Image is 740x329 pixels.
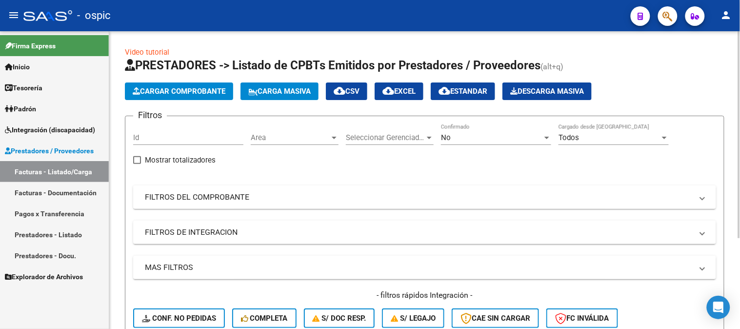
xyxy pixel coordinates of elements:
button: Cargar Comprobante [125,82,233,100]
span: FC Inválida [555,314,609,323]
span: EXCEL [382,87,416,96]
mat-expansion-panel-header: FILTROS DE INTEGRACION [133,221,716,244]
span: Firma Express [5,41,56,51]
mat-expansion-panel-header: MAS FILTROS [133,256,716,279]
mat-panel-title: FILTROS DEL COMPROBANTE [145,192,693,203]
button: Completa [232,308,297,328]
span: S/ Doc Resp. [313,314,366,323]
mat-expansion-panel-header: FILTROS DEL COMPROBANTE [133,185,716,209]
span: (alt+q) [540,62,563,71]
mat-panel-title: MAS FILTROS [145,262,693,273]
h3: Filtros [133,108,167,122]
span: PRESTADORES -> Listado de CPBTs Emitidos por Prestadores / Proveedores [125,59,540,72]
span: No [441,133,451,142]
span: Conf. no pedidas [142,314,216,323]
span: Tesorería [5,82,42,93]
span: Padrón [5,103,36,114]
app-download-masive: Descarga masiva de comprobantes (adjuntos) [502,82,592,100]
span: Integración (discapacidad) [5,124,95,135]
button: Carga Masiva [240,82,319,100]
span: Area [251,133,330,142]
button: CSV [326,82,367,100]
span: Prestadores / Proveedores [5,145,94,156]
span: Todos [559,133,579,142]
button: S/ legajo [382,308,444,328]
span: Inicio [5,62,30,72]
span: Estandar [439,87,487,96]
span: Seleccionar Gerenciador [346,133,425,142]
button: Conf. no pedidas [133,308,225,328]
mat-icon: cloud_download [439,85,450,97]
button: CAE SIN CARGAR [452,308,539,328]
span: S/ legajo [391,314,436,323]
span: Mostrar totalizadores [145,154,216,166]
button: FC Inválida [546,308,618,328]
mat-icon: cloud_download [382,85,394,97]
mat-panel-title: FILTROS DE INTEGRACION [145,227,693,238]
span: - ospic [77,5,111,26]
span: Cargar Comprobante [133,87,225,96]
div: Open Intercom Messenger [707,296,730,319]
span: Carga Masiva [248,87,311,96]
mat-icon: cloud_download [334,85,345,97]
mat-icon: person [720,9,732,21]
h4: - filtros rápidos Integración - [133,290,716,301]
button: Descarga Masiva [502,82,592,100]
button: S/ Doc Resp. [304,308,375,328]
span: CSV [334,87,360,96]
span: Descarga Masiva [510,87,584,96]
span: Completa [241,314,288,323]
a: Video tutorial [125,48,169,57]
mat-icon: menu [8,9,20,21]
button: EXCEL [375,82,423,100]
button: Estandar [431,82,495,100]
span: CAE SIN CARGAR [460,314,530,323]
span: Explorador de Archivos [5,271,83,282]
